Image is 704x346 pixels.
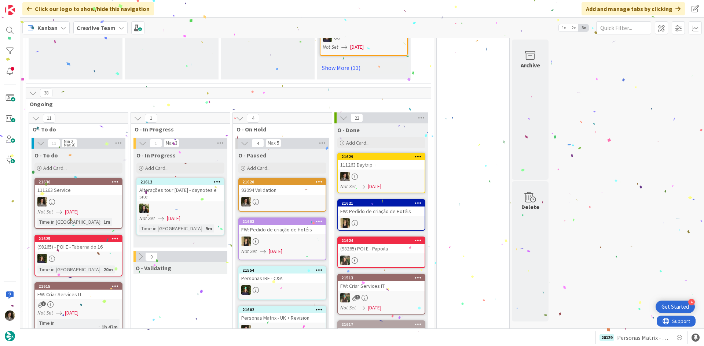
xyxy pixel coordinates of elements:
span: [DATE] [350,43,364,51]
div: 21513 [338,275,425,281]
div: Delete [521,202,539,211]
div: 20m [102,265,115,274]
div: Personas IRE - C&A [239,274,326,283]
a: 21621FW: Pedido de criação de HotéisSP [337,199,425,231]
div: 21621 [338,200,425,207]
span: Kanban [37,23,58,32]
span: 1 [41,301,46,306]
div: 21629 [341,154,425,159]
span: 0 [145,252,158,261]
div: 21554Personas IRE - C&A [239,267,326,283]
span: Personas Matrix - Definir Locations [GEOGRAPHIC_DATA] [617,333,669,342]
span: O - In Progress [135,126,221,133]
img: MS [37,197,47,207]
a: Show More (33) [320,62,408,74]
span: O - To do [33,126,119,133]
div: 21624 [338,237,425,244]
div: 21602Personas Matrix - UK + Revision [239,306,326,323]
a: 2162093094 ValidationMS [238,178,326,212]
div: MS [338,172,425,181]
div: FW: Criar Services IT [338,281,425,291]
div: FW: Pedido de criação de Hotéis [239,225,326,234]
img: MS [5,310,15,321]
img: IG [340,256,350,265]
div: 21615FW: Criar Services IT [35,283,122,299]
div: 21615 [35,283,122,290]
a: 21603FW: Pedido de criação de HotéisSPNot Set[DATE] [238,217,326,260]
div: 1m [102,218,112,226]
div: Min 0 [64,139,73,143]
div: Personas Matrix - UK + Revision [239,313,326,323]
div: 21603FW: Pedido de criação de Hotéis [239,218,326,234]
img: SP [340,218,350,228]
div: Max 5 [268,141,279,145]
i: Not Set [37,309,53,316]
div: (98265) POI E - Papoila [338,244,425,253]
span: Add Card... [145,165,169,171]
div: (98265) - POI E - Taberna do 16 [35,242,122,252]
img: avatar [5,331,15,341]
div: 216172 POI E em [GEOGRAPHIC_DATA]. [PERSON_NAME] (98265) [338,321,425,344]
div: 21603 [242,219,326,224]
div: 21554 [239,267,326,274]
span: O - Paused [238,152,266,159]
div: Time in [GEOGRAPHIC_DATA] [37,319,99,335]
div: 21617 [338,321,425,328]
span: 1 [145,114,157,123]
div: 9m [203,224,214,232]
i: Not Set [323,44,338,50]
div: Archive [521,61,540,70]
img: MC [241,285,251,295]
div: 21621FW: Pedido de criação de Hotéis [338,200,425,216]
span: 22 [351,114,363,122]
div: 21617 [341,322,425,327]
span: Add Card... [346,139,370,146]
img: MS [340,172,350,181]
div: 21621 [341,201,425,206]
span: Support [15,1,33,10]
span: 3x [579,24,588,31]
span: 11 [48,139,60,148]
img: Visit kanbanzone.com [5,5,15,15]
div: 21625 [35,235,122,242]
span: [DATE] [368,183,381,190]
div: 21602 [242,307,326,312]
span: O - To do [34,152,58,159]
div: 2 POI E em [GEOGRAPHIC_DATA]. [PERSON_NAME] (98265) [338,328,425,344]
div: Add and manage tabs by clicking [582,2,685,15]
span: 4 [252,139,264,148]
div: Time in [GEOGRAPHIC_DATA] [37,218,100,226]
a: 21625(98265) - POI E - Taberna do 16MCTime in [GEOGRAPHIC_DATA]:20m [34,235,122,276]
div: Max 20 [64,143,75,147]
input: Quick Filter... [596,21,651,34]
img: BC [139,204,149,213]
span: : [202,224,203,232]
div: 20129 [599,334,614,341]
a: 21615FW: Criar Services ITNot Set[DATE]Time in [GEOGRAPHIC_DATA]:1h 47m [34,282,122,338]
div: IG [338,293,425,302]
i: Not Set [37,208,53,215]
div: Max 3 [166,141,177,145]
div: 111263 Daytrip [338,160,425,170]
img: MC [37,254,47,263]
span: [DATE] [368,304,381,312]
a: 21624(98265) POI E - PapoilaIG [337,237,425,268]
div: 21612Alterações tour [DATE] - daynotes e site [137,179,224,201]
span: [DATE] [269,248,282,255]
div: 21625 [38,236,122,241]
div: Open Get Started checklist, remaining modules: 4 [656,301,695,313]
span: [DATE] [167,215,180,222]
div: MS [239,325,326,334]
img: IG [340,293,350,302]
span: 4 [247,114,259,123]
div: MC [35,254,122,263]
div: Click our logo to show/hide this navigation [22,2,154,15]
div: FW: Criar Services IT [35,290,122,299]
div: 21602 [239,306,326,313]
div: 2162093094 Validation [239,179,326,195]
span: : [100,218,102,226]
a: 21630111263 ServiceMSNot Set[DATE]Time in [GEOGRAPHIC_DATA]:1m [34,178,122,229]
span: O - Done [337,126,360,134]
div: 21615 [38,284,122,289]
i: Not Set [340,304,356,311]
